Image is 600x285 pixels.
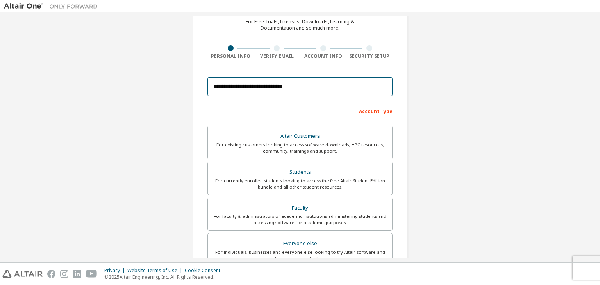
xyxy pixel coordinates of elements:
[207,53,254,59] div: Personal Info
[104,267,127,274] div: Privacy
[212,167,387,178] div: Students
[212,142,387,154] div: For existing customers looking to access software downloads, HPC resources, community, trainings ...
[212,238,387,249] div: Everyone else
[73,270,81,278] img: linkedin.svg
[212,213,387,226] div: For faculty & administrators of academic institutions administering students and accessing softwa...
[104,274,225,280] p: © 2025 Altair Engineering, Inc. All Rights Reserved.
[86,270,97,278] img: youtube.svg
[2,270,43,278] img: altair_logo.svg
[346,53,393,59] div: Security Setup
[47,270,55,278] img: facebook.svg
[127,267,185,274] div: Website Terms of Use
[185,267,225,274] div: Cookie Consent
[212,203,387,214] div: Faculty
[246,19,354,31] div: For Free Trials, Licenses, Downloads, Learning & Documentation and so much more.
[212,249,387,262] div: For individuals, businesses and everyone else looking to try Altair software and explore our prod...
[300,53,346,59] div: Account Info
[212,131,387,142] div: Altair Customers
[254,53,300,59] div: Verify Email
[207,105,393,117] div: Account Type
[4,2,102,10] img: Altair One
[212,178,387,190] div: For currently enrolled students looking to access the free Altair Student Edition bundle and all ...
[60,270,68,278] img: instagram.svg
